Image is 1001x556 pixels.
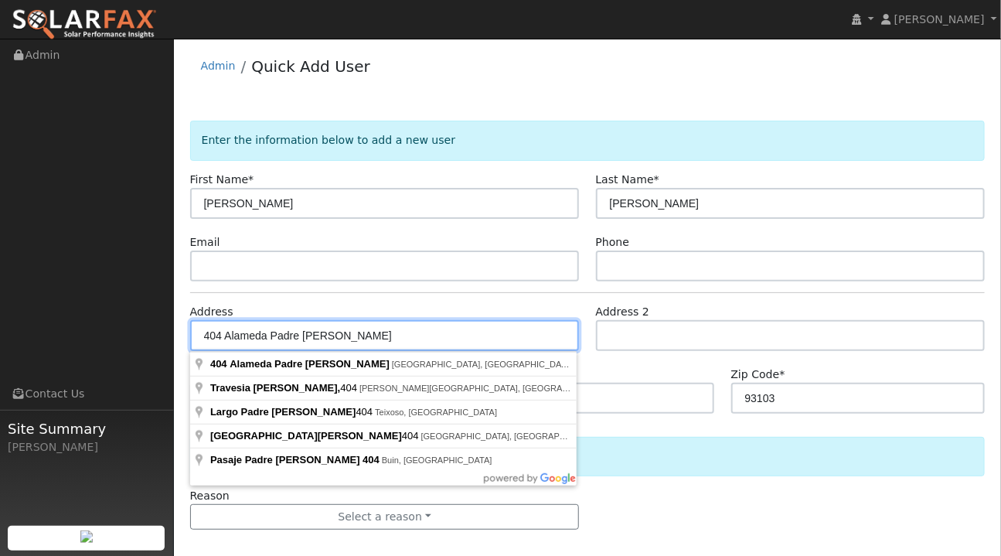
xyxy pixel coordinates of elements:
[190,488,230,504] label: Reason
[596,234,630,251] label: Phone
[190,121,986,160] div: Enter the information below to add a new user
[210,406,375,418] span: 404
[190,304,233,320] label: Address
[210,430,421,442] span: 404
[230,358,390,370] span: Alameda Padre [PERSON_NAME]
[251,57,370,76] a: Quick Add User
[596,172,659,188] label: Last Name
[210,454,380,466] span: Pasaje Padre [PERSON_NAME] 404
[654,173,659,186] span: Required
[190,437,986,476] div: Select the reason for adding this user
[894,13,985,26] span: [PERSON_NAME]
[8,418,165,439] span: Site Summary
[190,234,220,251] label: Email
[375,408,497,417] span: Teixoso, [GEOGRAPHIC_DATA]
[596,304,650,320] label: Address 2
[190,172,254,188] label: First Name
[8,439,165,455] div: [PERSON_NAME]
[392,360,667,369] span: [GEOGRAPHIC_DATA], [GEOGRAPHIC_DATA], [GEOGRAPHIC_DATA]
[210,382,340,394] span: Travesia [PERSON_NAME],
[248,173,254,186] span: Required
[80,530,93,543] img: retrieve
[201,60,236,72] a: Admin
[210,358,227,370] span: 404
[382,455,492,465] span: Buin, [GEOGRAPHIC_DATA]
[210,382,359,394] span: 404
[731,367,785,383] label: Zip Code
[210,406,356,418] span: Largo Padre [PERSON_NAME]
[359,384,611,393] span: [PERSON_NAME][GEOGRAPHIC_DATA], [GEOGRAPHIC_DATA]
[780,368,785,380] span: Required
[12,9,157,41] img: SolarFax
[210,430,402,442] span: [GEOGRAPHIC_DATA][PERSON_NAME]
[190,504,580,530] button: Select a reason
[421,431,603,441] span: [GEOGRAPHIC_DATA], [GEOGRAPHIC_DATA]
